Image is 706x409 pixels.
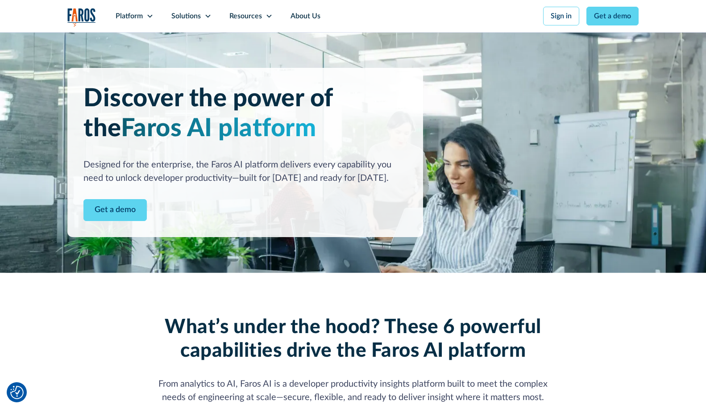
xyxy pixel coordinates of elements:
button: Cookie Settings [10,386,24,399]
a: home [67,8,96,26]
img: Logo of the analytics and reporting company Faros. [67,8,96,26]
div: Designed for the enterprise, the Faros AI platform delivers every capability you need to unlock d... [83,158,407,185]
div: Platform [116,11,143,21]
a: Sign in [543,7,579,25]
div: Solutions [171,11,201,21]
h1: Discover the power of the [83,84,407,144]
a: Get a demo [586,7,639,25]
span: Faros AI platform [121,116,316,141]
div: Resources [229,11,262,21]
div: From analytics to AI, Faros AI is a developer productivity insights platform built to meet the co... [148,377,558,404]
h2: What’s under the hood? These 6 powerful capabilities drive the Faros AI platform [148,316,558,363]
img: Revisit consent button [10,386,24,399]
a: Contact Modal [83,199,147,221]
